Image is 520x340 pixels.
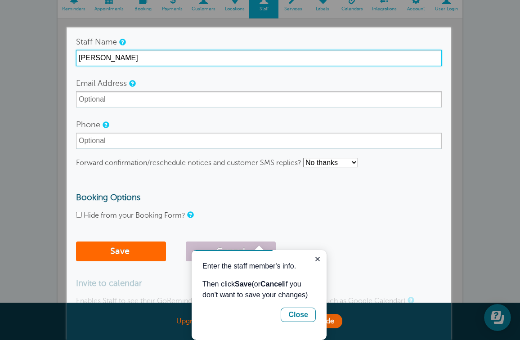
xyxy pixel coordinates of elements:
p: Enables Staff to see their GoReminders appointments in their own calendar (such as Google Calendar). [76,297,442,305]
button: Cancel [186,242,276,261]
label: Email Address [76,79,127,87]
label: Phone [76,121,100,129]
a: Customer replies to email reminders will get sent here. [129,81,134,86]
input: Optional [76,133,442,149]
a: Check the box to hide this staff member from customers using your booking form. [187,212,193,218]
input: Optional [76,91,442,107]
label: Forward confirmation/reschedule notices and customer SMS replies? [76,159,301,167]
a: To receive SMS replies – see setting below. [103,122,108,128]
button: Save [76,242,166,261]
a: Your Staff member will receive an email with instructions. They do not need to login to GoReminde... [408,297,413,303]
h3: Booking Options [76,192,442,202]
h3: Invite to calendar [76,278,442,288]
label: Staff Name [76,38,117,46]
iframe: tooltip [192,250,327,340]
a: Staff Name will be placed in your reminder template if you add the Staff Name tag to your reminde... [119,39,125,45]
label: Hide from your Booking Form? [84,211,185,219]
